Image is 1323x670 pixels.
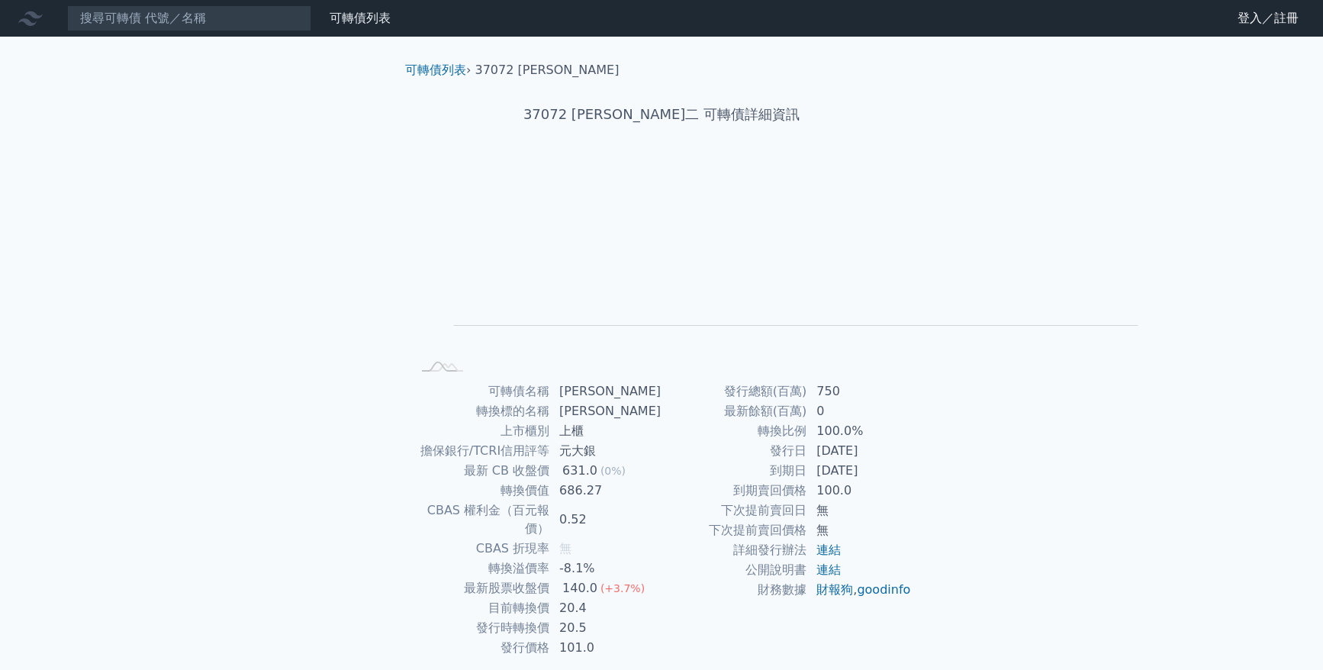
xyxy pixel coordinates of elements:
[411,401,550,421] td: 轉換標的名稱
[807,382,912,401] td: 750
[661,520,807,540] td: 下次提前賣回價格
[807,441,912,461] td: [DATE]
[550,441,661,461] td: 元大銀
[816,543,841,557] a: 連結
[807,421,912,441] td: 100.0%
[661,441,807,461] td: 發行日
[411,501,550,539] td: CBAS 權利金（百元報價）
[816,582,853,597] a: 財報狗
[550,598,661,618] td: 20.4
[807,580,912,600] td: ,
[559,579,600,598] div: 140.0
[436,172,1138,353] g: Chart
[559,462,600,480] div: 631.0
[405,63,466,77] a: 可轉債列表
[550,481,661,501] td: 686.27
[330,11,391,25] a: 可轉債列表
[550,382,661,401] td: [PERSON_NAME]
[550,421,661,441] td: 上櫃
[393,104,930,125] h1: 37072 [PERSON_NAME]二 可轉債詳細資訊
[661,481,807,501] td: 到期賣回價格
[807,481,912,501] td: 100.0
[661,461,807,481] td: 到期日
[550,501,661,539] td: 0.52
[475,61,620,79] li: 37072 [PERSON_NAME]
[411,559,550,578] td: 轉換溢價率
[661,382,807,401] td: 發行總額(百萬)
[411,638,550,658] td: 發行價格
[661,540,807,560] td: 詳細發行辦法
[405,61,471,79] li: ›
[411,618,550,638] td: 發行時轉換價
[661,501,807,520] td: 下次提前賣回日
[816,562,841,577] a: 連結
[661,401,807,421] td: 最新餘額(百萬)
[411,578,550,598] td: 最新股票收盤價
[411,598,550,618] td: 目前轉換價
[411,441,550,461] td: 擔保銀行/TCRI信用評等
[661,560,807,580] td: 公開說明書
[807,520,912,540] td: 無
[550,618,661,638] td: 20.5
[550,638,661,658] td: 101.0
[661,421,807,441] td: 轉換比例
[600,465,626,477] span: (0%)
[411,461,550,481] td: 最新 CB 收盤價
[67,5,311,31] input: 搜尋可轉債 代號／名稱
[600,582,645,594] span: (+3.7%)
[559,541,571,556] span: 無
[411,421,550,441] td: 上市櫃別
[550,559,661,578] td: -8.1%
[807,401,912,421] td: 0
[807,501,912,520] td: 無
[857,582,910,597] a: goodinfo
[411,539,550,559] td: CBAS 折現率
[661,580,807,600] td: 財務數據
[411,481,550,501] td: 轉換價值
[1225,6,1311,31] a: 登入／註冊
[411,382,550,401] td: 可轉債名稱
[807,461,912,481] td: [DATE]
[550,401,661,421] td: [PERSON_NAME]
